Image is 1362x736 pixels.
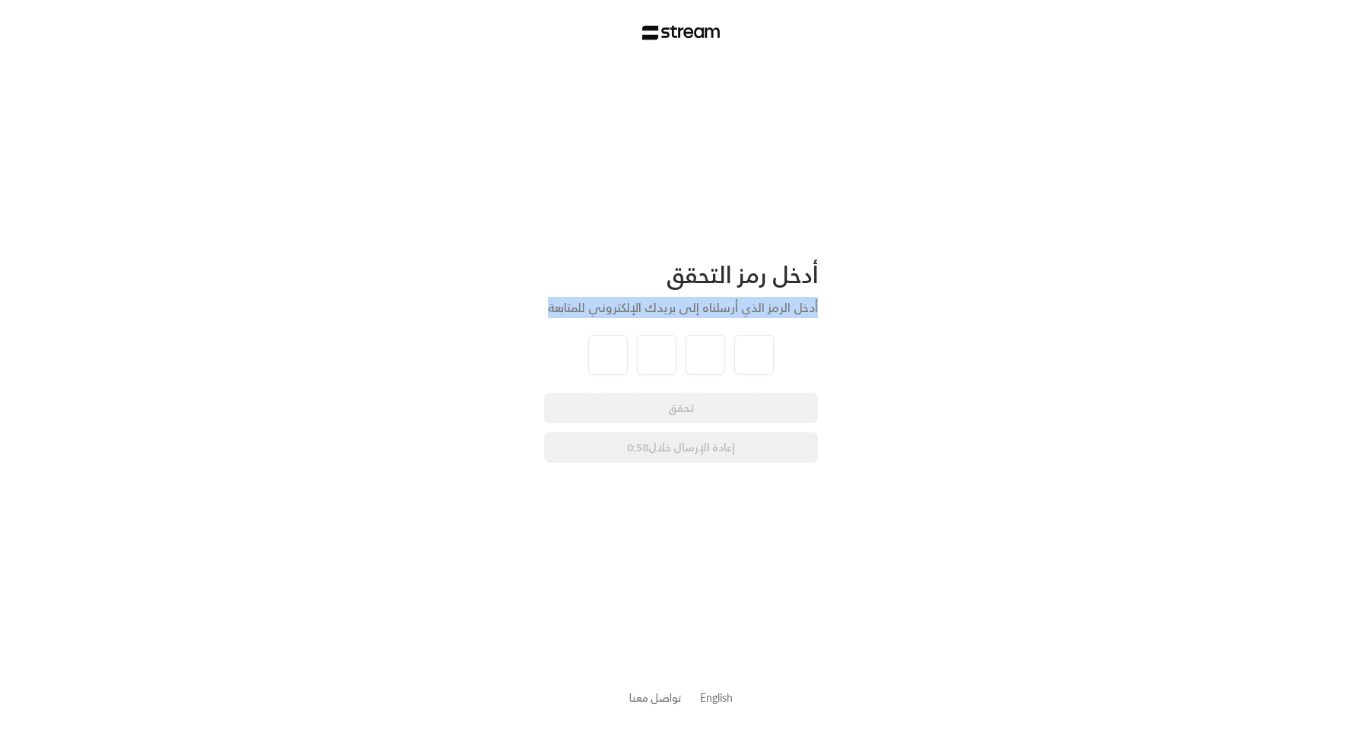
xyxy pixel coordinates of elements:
a: English [700,683,733,712]
button: تواصل معنا [629,690,682,706]
div: أدخل رمز التحقق [544,260,818,289]
div: أدخل الرمز الذي أرسلناه إلى بريدك الإلكتروني للمتابعة [544,298,818,317]
img: Stream Logo [642,25,721,40]
a: تواصل معنا [629,688,682,707]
